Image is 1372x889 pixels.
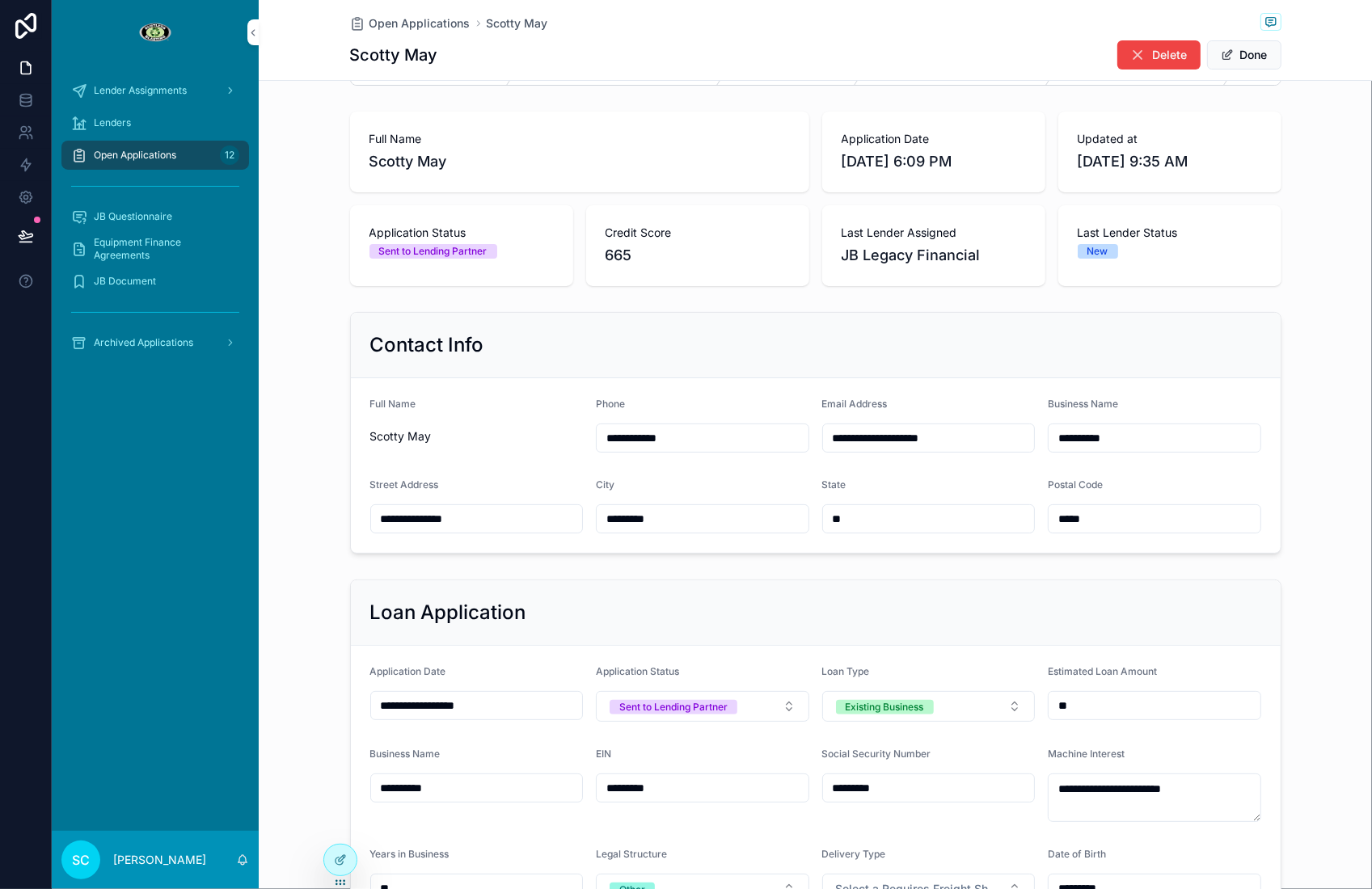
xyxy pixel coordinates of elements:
span: EIN [596,748,611,760]
span: Email Address [822,398,888,410]
a: Equipment Finance Agreements [61,234,249,263]
button: Select Button [596,691,809,722]
div: 12 [220,145,239,165]
span: Application Status [596,665,679,677]
span: Application Status [369,225,554,241]
span: Archived Applications [94,336,193,349]
span: [DATE] 6:09 PM [842,150,1026,173]
span: Full Name [370,398,416,410]
span: Machine Interest [1048,748,1125,760]
h1: Scotty May [350,44,438,66]
span: State [822,478,846,491]
span: Social Security Number [822,748,931,760]
div: New [1087,244,1108,259]
span: [DATE] 9:35 AM [1078,150,1262,173]
span: Delete [1153,47,1188,63]
span: Scotty May [370,428,584,444]
span: JB Document [94,275,156,288]
span: Postal Code [1048,478,1103,491]
span: Phone [596,398,625,410]
span: JB Questionnaire [94,210,172,223]
span: Date of Birth [1048,848,1106,860]
span: Business Name [370,748,441,760]
button: Delete [1117,40,1201,70]
a: Lender Assignments [61,76,249,105]
button: Done [1207,40,1281,70]
a: Open Applications12 [61,141,249,170]
span: Open Applications [369,15,471,32]
span: Updated at [1078,131,1262,147]
a: Scotty May [487,15,548,32]
span: Last Lender Assigned [842,225,1026,241]
button: Select Button [822,691,1036,722]
span: City [596,478,614,491]
p: [PERSON_NAME] [113,852,206,868]
span: Lender Assignments [94,84,187,97]
span: Street Address [370,478,439,491]
div: scrollable content [52,65,259,378]
span: Equipment Finance Agreements [94,236,233,262]
a: Open Applications [350,15,471,32]
div: Sent to Lending Partner [379,244,488,259]
span: Years in Business [370,848,450,860]
span: Business Name [1048,398,1118,410]
span: Delivery Type [822,848,886,860]
h2: Loan Application [370,600,526,626]
span: Last Lender Status [1078,225,1262,241]
span: Loan Type [822,665,870,677]
span: JB Legacy Financial [842,244,1026,267]
span: Credit Score [606,225,790,241]
span: Full Name [369,131,790,147]
a: JB Questionnaire [61,202,249,231]
span: Legal Structure [596,848,667,860]
span: 665 [606,244,790,267]
a: Lenders [61,108,249,137]
span: Application Date [842,131,1026,147]
a: Archived Applications [61,328,249,357]
span: Open Applications [94,149,176,162]
span: Lenders [94,116,131,129]
h2: Contact Info [370,332,484,358]
span: Scotty May [369,150,790,173]
span: Estimated Loan Amount [1048,665,1157,677]
a: JB Document [61,267,249,296]
div: Sent to Lending Partner [619,700,728,714]
span: Application Date [370,665,446,677]
span: SC [72,850,90,870]
img: App logo [138,19,171,45]
div: Existing Business [846,700,924,714]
